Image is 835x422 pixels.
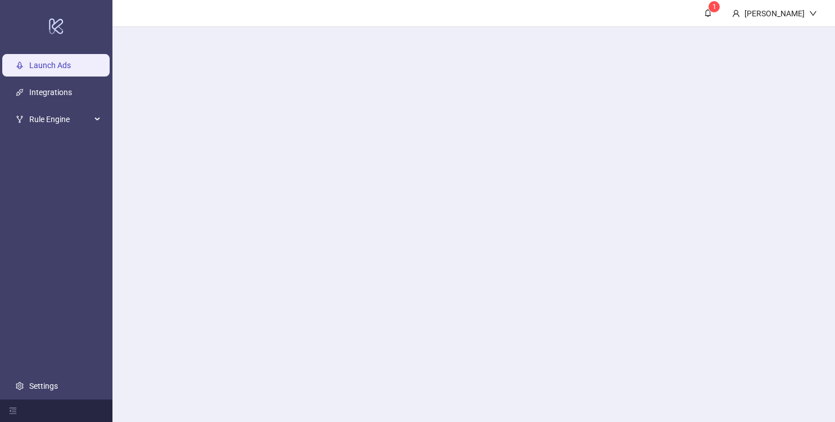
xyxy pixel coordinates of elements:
[29,88,72,97] a: Integrations
[809,10,817,17] span: down
[16,115,24,123] span: fork
[9,407,17,415] span: menu-fold
[732,10,740,17] span: user
[712,3,716,11] span: 1
[29,381,58,390] a: Settings
[29,108,91,131] span: Rule Engine
[29,61,71,70] a: Launch Ads
[740,7,809,20] div: [PERSON_NAME]
[704,9,712,17] span: bell
[708,1,720,12] sup: 1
